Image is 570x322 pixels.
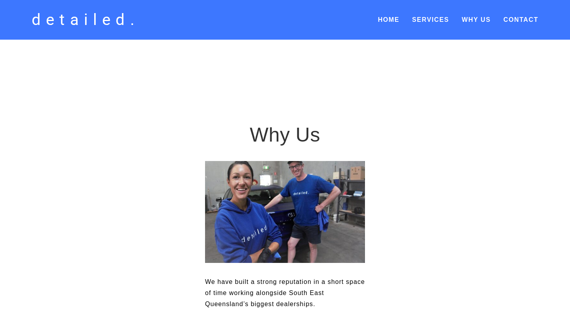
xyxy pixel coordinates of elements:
[205,123,365,148] h1: Why Us
[28,8,144,32] a: detailed.
[205,161,365,263] img: The Detailed team cleaning at a dealership.
[412,16,449,23] a: Services
[378,13,399,27] a: Home
[503,13,538,27] a: Contact
[462,16,490,23] a: Why Us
